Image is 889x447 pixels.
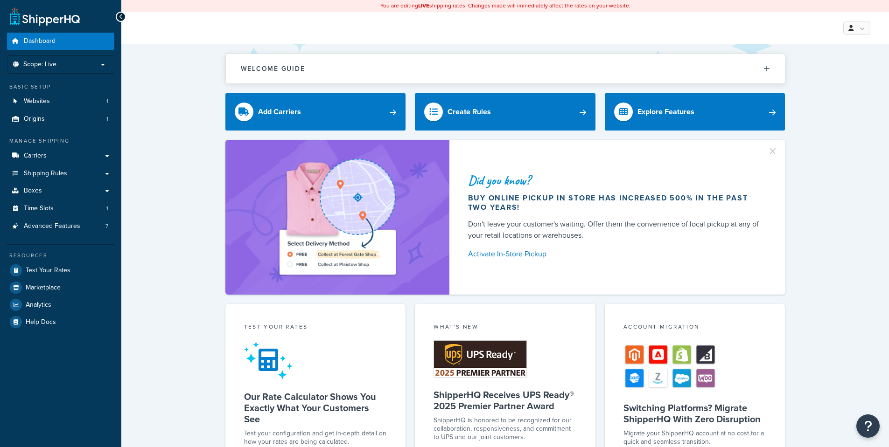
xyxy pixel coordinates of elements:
li: Advanced Features [7,218,114,235]
span: 1 [106,97,108,105]
a: Analytics [7,296,114,313]
button: Welcome Guide [226,54,785,83]
div: Test your configuration and get in-depth detail on how your rates are being calculated. [244,429,387,446]
div: Did you know? [468,174,763,187]
h5: Our Rate Calculator Shows You Exactly What Your Customers See [244,391,387,425]
div: Manage Shipping [7,137,114,145]
div: Don't leave your customer's waiting. Offer them the convenience of local pickup at any of your re... [468,219,763,241]
a: Add Carriers [225,93,406,131]
a: Shipping Rules [7,165,114,182]
span: Boxes [24,187,42,195]
div: Explore Features [637,105,694,118]
li: Websites [7,93,114,110]
h5: ShipperHQ Receives UPS Ready® 2025 Premier Partner Award [434,389,577,412]
p: ShipperHQ is honored to be recognized for our collaboration, responsiveness, and commitment to UP... [434,416,577,441]
li: Time Slots [7,200,114,217]
div: Test your rates [244,323,387,333]
img: ad-shirt-map-b0359fc47e01cab431d101c4b569394f6a03f54285957d908178d52f29eb9668.png [253,154,422,281]
span: Scope: Live [23,61,56,69]
div: Basic Setup [7,83,114,91]
b: LIVE [418,1,429,10]
div: Add Carriers [258,105,301,118]
span: Marketplace [26,284,61,292]
li: Origins [7,110,114,128]
a: Websites1 [7,93,114,110]
div: Account Migration [623,323,767,333]
div: Migrate your ShipperHQ account at no cost for a quick and seamless transition. [623,429,767,446]
a: Time Slots1 [7,200,114,217]
div: Resources [7,252,114,260]
span: Analytics [26,301,51,309]
span: 1 [106,115,108,123]
a: Test Your Rates [7,262,114,279]
div: What's New [434,323,577,333]
span: Dashboard [24,37,56,45]
span: Test Your Rates [26,267,70,275]
a: Boxes [7,182,114,199]
a: Activate In-Store Pickup [468,248,763,261]
span: Advanced Features [24,222,80,230]
span: Shipping Rules [24,170,67,178]
a: Carriers [7,147,114,165]
span: Origins [24,115,45,123]
span: 1 [106,205,108,213]
a: Advanced Features7 [7,218,114,235]
a: Explore Features [605,93,785,131]
button: Open Resource Center [856,414,880,438]
a: Create Rules [415,93,595,131]
span: 7 [105,222,108,230]
div: Buy online pickup in store has increased 500% in the past two years! [468,193,763,212]
span: Websites [24,97,50,105]
span: Time Slots [24,205,54,213]
h5: Switching Platforms? Migrate ShipperHQ With Zero Disruption [623,402,767,425]
a: Origins1 [7,110,114,128]
a: Marketplace [7,279,114,296]
a: Help Docs [7,314,114,330]
div: Create Rules [448,105,491,118]
span: Help Docs [26,318,56,326]
span: Carriers [24,152,47,160]
a: Dashboard [7,33,114,50]
h2: Welcome Guide [241,65,305,72]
